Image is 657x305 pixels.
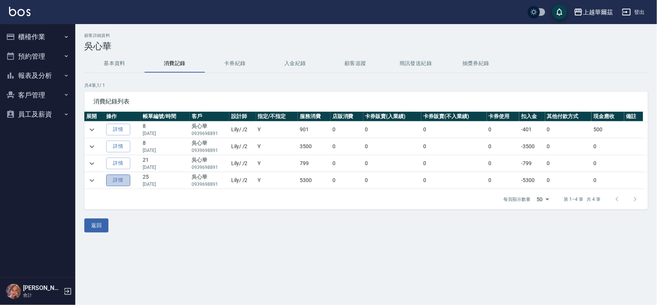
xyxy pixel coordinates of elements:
[421,155,486,172] td: 0
[591,112,624,121] th: 現金應收
[591,121,624,138] td: 500
[192,181,227,188] p: 0939698891
[86,141,98,152] button: expand row
[564,196,601,203] p: 第 1–4 筆 共 4 筆
[205,55,265,73] button: 卡券紀錄
[519,155,545,172] td: -799
[298,172,331,189] td: 5300
[545,172,591,189] td: 0
[298,138,331,155] td: 3500
[84,219,108,232] button: 返回
[190,112,229,121] th: 客戶
[190,155,229,172] td: 吳心華
[331,138,363,155] td: 0
[84,55,145,73] button: 基本資料
[256,138,298,155] td: Y
[363,138,422,155] td: 0
[141,138,190,155] td: 8
[298,121,331,138] td: 901
[86,124,98,135] button: expand row
[331,172,363,189] td: 0
[545,138,591,155] td: 0
[86,175,98,186] button: expand row
[229,121,256,138] td: Lily / /2
[421,112,486,121] th: 卡券販賣(不入業績)
[571,5,616,20] button: 上越華爾茲
[6,284,21,299] img: Person
[265,55,325,73] button: 入金紀錄
[106,141,130,152] a: 詳情
[386,55,446,73] button: 簡訊發送紀錄
[591,138,624,155] td: 0
[141,155,190,172] td: 21
[298,155,331,172] td: 799
[256,155,298,172] td: Y
[487,172,520,189] td: 0
[298,112,331,121] th: 服務消費
[86,158,98,169] button: expand row
[519,172,545,189] td: -5300
[545,155,591,172] td: 0
[534,189,552,209] div: 50
[363,172,422,189] td: 0
[421,138,486,155] td: 0
[93,98,639,105] span: 消費紀錄列表
[106,124,130,135] a: 詳情
[363,112,422,121] th: 卡券販賣(入業績)
[192,164,227,171] p: 0939698891
[487,138,520,155] td: 0
[552,5,567,20] button: save
[363,121,422,138] td: 0
[3,47,72,66] button: 預約管理
[363,155,422,172] td: 0
[23,292,61,299] p: 會計
[3,85,72,105] button: 客戶管理
[519,112,545,121] th: 扣入金
[141,112,190,121] th: 帳單編號/時間
[192,130,227,137] p: 0939698891
[3,105,72,124] button: 員工及薪資
[421,172,486,189] td: 0
[84,82,648,89] p: 共 4 筆, 1 / 1
[9,7,30,16] img: Logo
[331,121,363,138] td: 0
[591,155,624,172] td: 0
[331,155,363,172] td: 0
[519,138,545,155] td: -3500
[143,147,188,154] p: [DATE]
[141,121,190,138] td: 8
[545,112,591,121] th: 其他付款方式
[487,155,520,172] td: 0
[229,138,256,155] td: Lily / /2
[143,164,188,171] p: [DATE]
[141,172,190,189] td: 25
[229,155,256,172] td: Lily / /2
[190,138,229,155] td: 吳心華
[192,147,227,154] p: 0939698891
[591,172,624,189] td: 0
[84,112,104,121] th: 展開
[624,112,643,121] th: 備註
[325,55,386,73] button: 顧客追蹤
[256,172,298,189] td: Y
[256,121,298,138] td: Y
[256,112,298,121] th: 指定/不指定
[545,121,591,138] td: 0
[143,130,188,137] p: [DATE]
[84,41,648,52] h3: 吳心華
[229,172,256,189] td: Lily / /2
[106,158,130,169] a: 詳情
[619,5,648,19] button: 登出
[487,112,520,121] th: 卡券使用
[190,121,229,138] td: 吳心華
[519,121,545,138] td: -401
[190,172,229,189] td: 吳心華
[23,284,61,292] h5: [PERSON_NAME]
[145,55,205,73] button: 消費記錄
[583,8,613,17] div: 上越華爾茲
[331,112,363,121] th: 店販消費
[106,175,130,186] a: 詳情
[143,181,188,188] p: [DATE]
[229,112,256,121] th: 設計師
[487,121,520,138] td: 0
